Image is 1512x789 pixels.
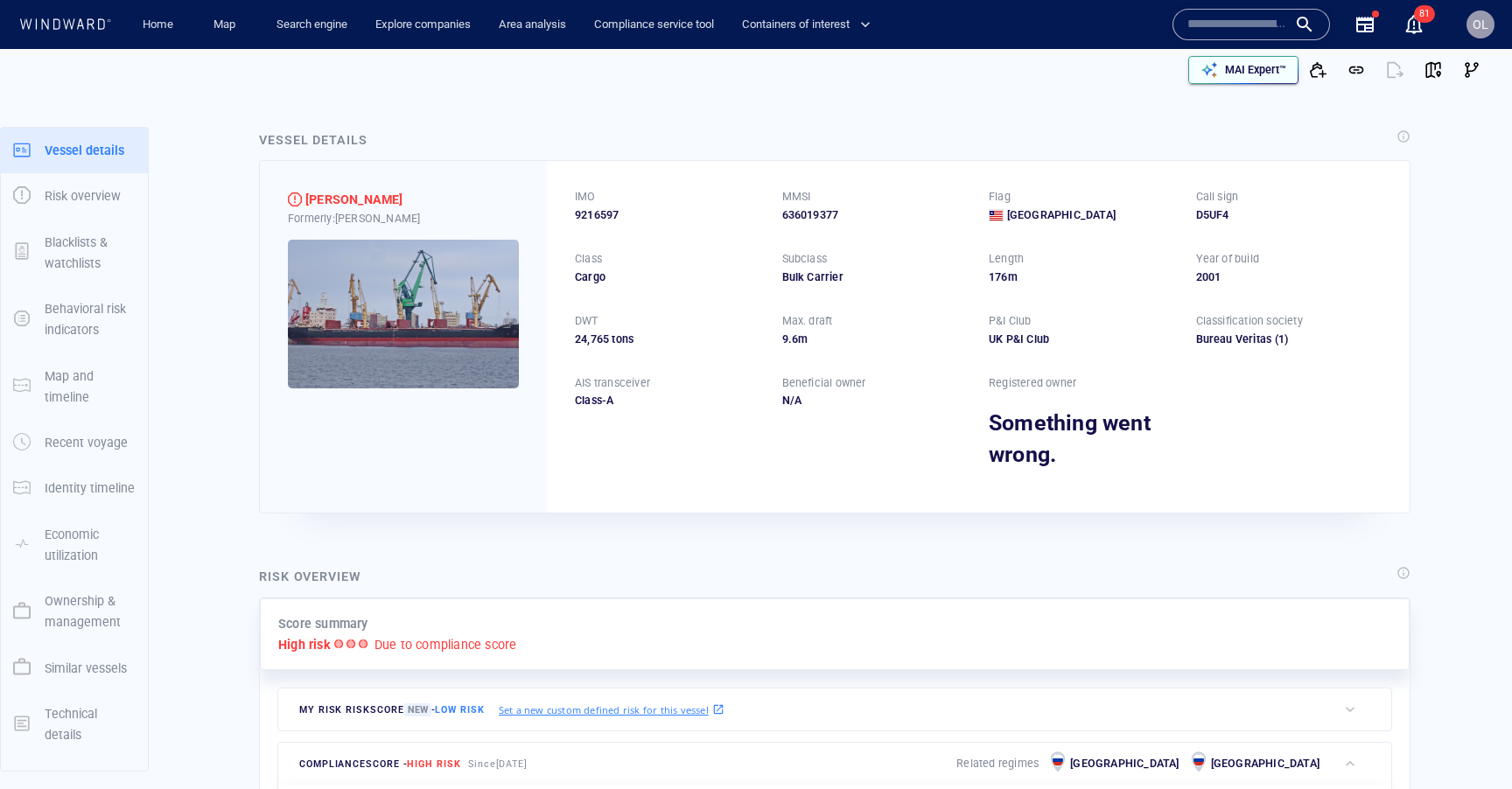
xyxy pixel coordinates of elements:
div: UK P&I Club [989,332,1175,347]
p: Similar vessels [45,658,127,679]
a: Ownership & management [1,603,148,619]
button: Identity timeline [1,465,148,511]
div: Bureau Veritas [1196,332,1272,347]
p: Score summary [278,613,368,634]
div: Cargo [575,269,761,285]
span: . [788,332,792,346]
div: Risk overview [259,566,361,587]
iframe: Chat [1438,710,1499,776]
a: Recent voyage [1,434,148,450]
a: Area analysis [492,10,573,40]
p: Registered owner [989,375,1076,391]
p: MAI Expert™ [1225,62,1286,78]
p: Map and timeline [45,366,136,408]
button: Vessel details [1,128,148,173]
a: Vessel details [1,141,148,157]
p: Technical details [45,703,136,746]
button: Visual Link Analysis [1452,51,1491,89]
button: Economic utilization [1,512,148,579]
button: Similar vessels [1,646,148,691]
span: Since [DATE] [468,758,528,770]
p: Identity timeline [45,478,135,499]
p: Behavioral risk indicators [45,298,136,341]
span: ADAM CROWN [305,189,403,210]
span: High risk [407,758,460,770]
a: Behavioral risk indicators [1,311,148,327]
p: DWT [575,313,598,329]
p: Recent voyage [45,432,128,453]
span: m [798,332,808,346]
p: High risk [278,634,331,655]
span: Low risk [435,704,484,716]
p: Set a new custom defined risk for this vessel [499,702,709,717]
p: Beneficial owner [782,375,866,391]
a: Compliance service tool [587,10,721,40]
a: Identity timeline [1,479,148,496]
p: P&I Club [989,313,1032,329]
span: OL [1473,17,1488,31]
p: Year of build [1196,251,1260,267]
div: Vessel details [259,129,367,150]
button: Get link [1337,51,1375,89]
span: 9 [782,332,788,346]
button: 81 [1393,3,1435,45]
a: Similar vessels [1,659,148,675]
button: Blacklists & watchlists [1,220,148,287]
a: Set a new custom defined risk for this vessel [499,700,724,719]
div: Formerly: [PERSON_NAME] [288,211,519,227]
button: Containers of interest [735,10,885,40]
div: Notification center [1403,14,1424,35]
div: 636019377 [782,207,969,223]
button: Recent voyage [1,420,148,465]
span: [GEOGRAPHIC_DATA] [1007,207,1116,223]
a: Search engine [269,10,354,40]
span: 6 [792,332,798,346]
p: Due to compliance score [374,634,517,655]
button: Technical details [1,691,148,758]
div: 24,765 tons [575,332,761,347]
button: Ownership & management [1,578,148,646]
p: Length [989,251,1024,267]
a: Risk overview [1,187,148,204]
button: View on map [1414,51,1452,89]
p: Economic utilization [45,524,136,567]
p: Class [575,251,602,267]
button: Home [129,10,185,40]
span: 81 [1414,5,1435,23]
a: Map [206,10,248,40]
span: Containers of interest [742,15,871,35]
div: Bulk Carrier [782,269,969,285]
p: Subclass [782,251,828,267]
p: Ownership & management [45,590,136,633]
button: MAI Expert™ [1188,56,1298,84]
p: Vessel details [45,140,124,161]
p: MMSI [782,189,811,205]
p: Classification society [1196,313,1303,329]
p: [GEOGRAPHIC_DATA] [1211,756,1319,772]
p: Call sign [1196,189,1239,205]
h1: Something went wrong. [989,408,1175,471]
button: Risk overview [1,173,148,219]
p: Flag [989,189,1011,205]
div: D5UF4 [1196,207,1382,223]
a: Economic utilization [1,535,148,552]
span: 176 [989,270,1008,283]
p: [GEOGRAPHIC_DATA] [1070,756,1179,772]
a: Map and timeline [1,377,148,394]
p: Risk overview [45,185,121,206]
span: (1) [1271,332,1382,347]
button: Add to vessel list [1298,51,1337,89]
div: [PERSON_NAME] [305,189,403,210]
a: Home [136,10,180,40]
span: N/A [782,394,802,407]
a: Explore companies [368,10,478,40]
span: New [404,703,431,716]
p: Related regimes [956,756,1039,772]
div: High risk [288,192,302,206]
span: m [1008,270,1018,283]
p: Max. draft [782,313,833,329]
button: Map and timeline [1,353,148,421]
